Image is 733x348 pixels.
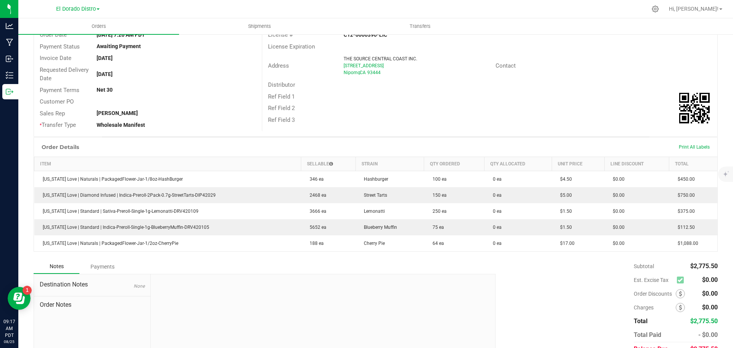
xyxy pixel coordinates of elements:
th: Qty Allocated [484,157,552,171]
span: $0.00 [609,225,625,230]
span: Lemonatti [360,209,385,214]
p: 09:17 AM PDT [3,318,15,339]
span: Ref Field 2 [268,105,295,112]
div: Manage settings [651,5,660,13]
span: [US_STATE] Love | Naturals | PackagedFlower-Jar-1/2oz-CherryPie [39,241,178,246]
span: License # [268,31,293,38]
span: [US_STATE] Love | Standard | Indica-Preroll-Single-1g-BlueberryMuffin-DRV420105 [39,225,209,230]
span: Orders [81,23,116,30]
span: Customer PO [40,98,74,105]
inline-svg: Analytics [6,22,13,30]
span: $0.00 [702,290,718,297]
span: $0.00 [702,304,718,311]
th: Qty Ordered [424,157,484,171]
span: $1.50 [556,209,572,214]
th: Total [669,157,717,171]
span: Total Paid [634,331,661,338]
h1: Order Details [42,144,79,150]
span: Transfer Type [40,121,76,128]
img: Scan me! [679,93,710,123]
span: Charges [634,304,676,311]
th: Line Discount [604,157,669,171]
span: 0 ea [489,225,502,230]
span: $0.00 [609,193,625,198]
span: Est. Excise Tax [634,277,674,283]
span: Payment Terms [40,87,79,94]
span: Total [634,317,647,325]
span: Street Tarts [360,193,387,198]
span: $5.00 [556,193,572,198]
span: Address [268,62,289,69]
span: $2,775.50 [690,317,718,325]
span: 5652 ea [306,225,326,230]
span: 188 ea [306,241,324,246]
span: CA [360,70,366,75]
span: 0 ea [489,176,502,182]
span: $375.00 [674,209,695,214]
div: Notes [34,259,79,274]
span: $750.00 [674,193,695,198]
qrcode: 00004726 [679,93,710,123]
strong: C12-0000390-LIC [344,32,387,38]
strong: [PERSON_NAME] [97,110,138,116]
div: Payments [79,260,125,274]
strong: Net 30 [97,87,113,93]
span: , [359,70,360,75]
span: 0 ea [489,193,502,198]
span: Calculate excise tax [677,275,687,285]
span: Invoice Date [40,55,71,62]
span: Hi, [PERSON_NAME]! [669,6,718,12]
strong: Awaiting Payment [97,43,141,49]
span: 100 ea [429,176,447,182]
span: Destination Notes [40,280,145,289]
span: Sales Rep [40,110,65,117]
inline-svg: Outbound [6,88,13,95]
span: Order Discounts [634,291,676,297]
a: Orders [18,18,179,34]
span: Shipments [238,23,281,30]
span: 0 ea [489,241,502,246]
span: [US_STATE] Love | Diamond Infused | Indica-Preroll-2Pack-0.7g-StreetTarts-DIP42029 [39,193,216,198]
span: License Expiration [268,43,315,50]
span: THE SOURCE CENTRAL COAST INC. [344,56,417,62]
span: Blueberry Muffin [360,225,397,230]
a: Shipments [179,18,340,34]
span: Payment Status [40,43,80,50]
span: None [134,283,145,289]
span: - $0.00 [698,331,718,338]
span: $1.50 [556,225,572,230]
strong: [DATE] [97,55,113,61]
span: 75 ea [429,225,444,230]
span: $0.00 [609,241,625,246]
span: [STREET_ADDRESS] [344,63,384,68]
span: $0.00 [609,176,625,182]
span: El Dorado Distro [56,6,96,12]
span: 3666 ea [306,209,326,214]
span: Hashburger [360,176,388,182]
span: 0 ea [489,209,502,214]
span: Ref Field 3 [268,117,295,123]
span: $4.50 [556,176,572,182]
strong: [DATE] [97,71,113,77]
span: $0.00 [609,209,625,214]
span: 346 ea [306,176,324,182]
th: Sellable [301,157,355,171]
th: Unit Price [552,157,604,171]
span: Ref Field 1 [268,93,295,100]
inline-svg: Inventory [6,71,13,79]
span: 93444 [367,70,381,75]
span: Cherry Pie [360,241,385,246]
span: 2468 ea [306,193,326,198]
span: Requested Delivery Date [40,66,89,82]
span: Contact [496,62,516,69]
strong: Wholesale Manifest [97,122,145,128]
span: [US_STATE] Love | Naturals | PackagedFlower-Jar-1/8oz-HashBurger [39,176,183,182]
inline-svg: Inbound [6,55,13,63]
span: 64 ea [429,241,444,246]
span: Print All Labels [679,144,710,150]
p: 08/25 [3,339,15,345]
th: Strain [355,157,424,171]
span: $2,775.50 [690,262,718,270]
span: Subtotal [634,263,654,269]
